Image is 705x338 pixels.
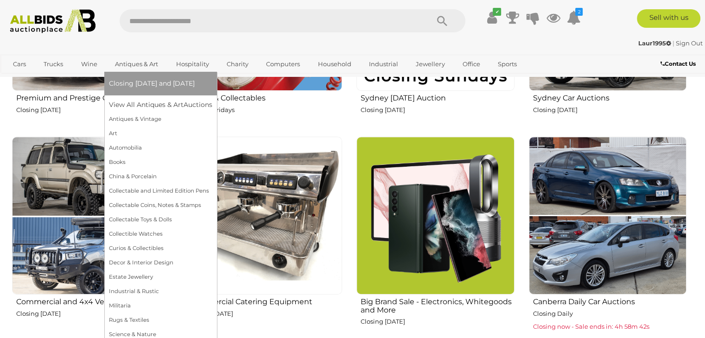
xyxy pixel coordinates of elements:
a: Antiques & Art [109,56,164,72]
h2: Big Brand Sale - Electronics, Whitegoods and More [361,295,514,314]
img: Canberra Daily Car Auctions [529,137,687,294]
a: 2 [566,9,580,26]
span: | [673,39,674,47]
p: Closing Daily [533,308,687,319]
p: Closing Fridays [189,105,343,115]
h2: Commercial and 4x4 Vehicles [16,295,170,306]
h2: Canberra Daily Car Auctions [533,295,687,306]
p: Closing [DATE] [361,316,514,327]
h2: Commercial Catering Equipment [189,295,343,306]
p: Closing [DATE] [361,105,514,115]
a: Computers [260,56,306,72]
p: Closing [DATE] [189,308,343,319]
a: Cars [7,56,32,72]
a: Jewellery [410,56,451,72]
img: Commercial and 4x4 Vehicles [12,137,170,294]
h2: Curios & Collectables [189,92,343,102]
strong: Laur1995 [638,39,671,47]
a: Industrial [363,56,404,72]
h2: Premium and Prestige Cars [16,92,170,102]
img: Commercial Catering Equipment [184,137,343,294]
a: Contact Us [661,59,698,69]
p: Closing [DATE] [533,105,687,115]
a: Laur1995 [638,39,673,47]
a: [GEOGRAPHIC_DATA] [7,72,85,87]
button: Search [419,9,465,32]
p: Closing [DATE] [16,308,170,319]
img: Big Brand Sale - Electronics, Whitegoods and More [356,137,514,294]
p: Closing [DATE] [16,105,170,115]
b: Contact Us [661,60,696,67]
a: Hospitality [170,56,215,72]
h2: Sydney [DATE] Auction [361,92,514,102]
span: Closing now - Sale ends in: 4h 58m 42s [533,323,649,330]
a: Sports [492,56,523,72]
a: ✔ [485,9,499,26]
img: Allbids.com.au [5,9,101,33]
a: Office [457,56,486,72]
a: Household [312,56,357,72]
i: 2 [575,8,583,16]
a: Wine [75,56,103,72]
i: ✔ [493,8,501,16]
a: Sign Out [676,39,703,47]
a: Charity [221,56,254,72]
a: Sell with us [637,9,700,28]
a: Trucks [38,56,69,72]
h2: Sydney Car Auctions [533,92,687,102]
